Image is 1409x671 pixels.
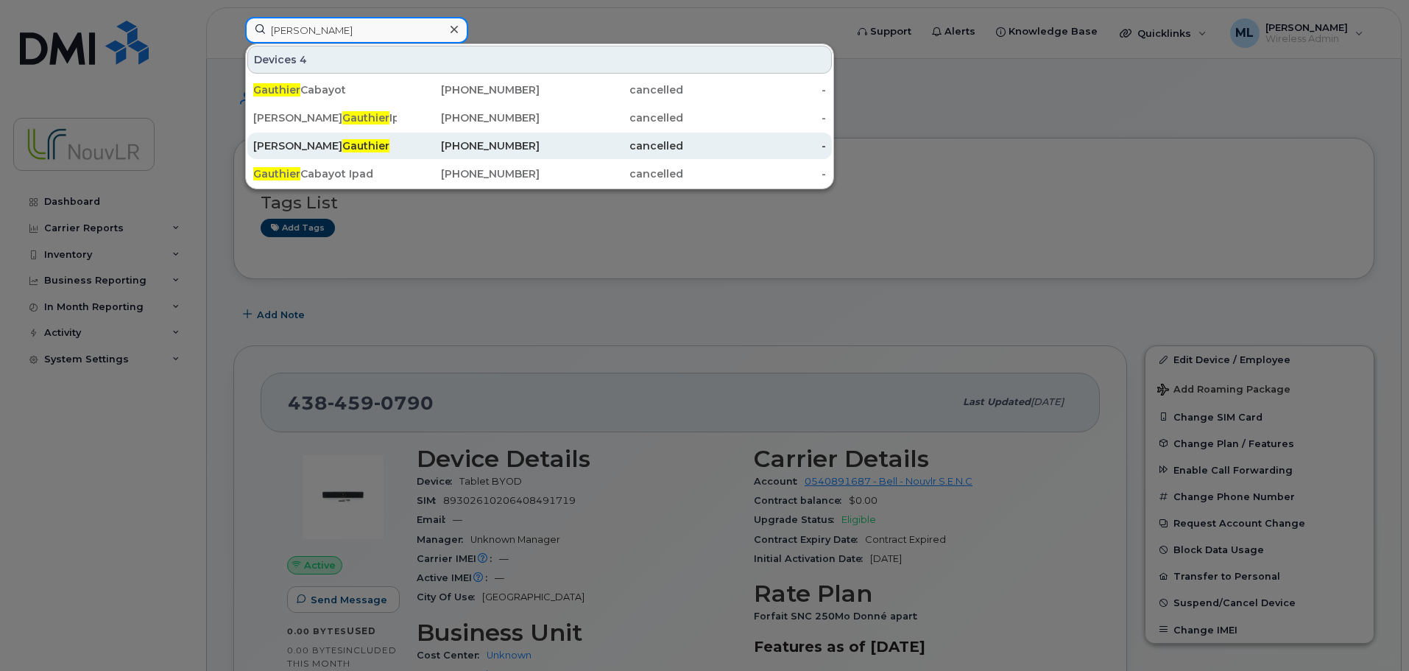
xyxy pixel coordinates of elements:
a: [PERSON_NAME]Gauthier[PHONE_NUMBER]cancelled- [247,133,832,159]
div: [PERSON_NAME] [253,138,397,153]
span: 4 [300,52,307,67]
div: cancelled [540,110,683,125]
div: [PHONE_NUMBER] [397,166,540,181]
a: GauthierCabayot[PHONE_NUMBER]cancelled- [247,77,832,103]
span: Gauthier [342,111,389,124]
div: Devices [247,46,832,74]
span: Gauthier [253,167,300,180]
div: [PHONE_NUMBER] [397,138,540,153]
div: - [683,82,827,97]
div: - [683,166,827,181]
div: cancelled [540,138,683,153]
span: Gauthier [253,83,300,96]
div: [PERSON_NAME] Ipad [253,110,397,125]
div: Cabayot Ipad [253,166,397,181]
div: - [683,138,827,153]
div: Cabayot [253,82,397,97]
a: [PERSON_NAME]GauthierIpad[PHONE_NUMBER]cancelled- [247,105,832,131]
span: Gauthier [342,139,389,152]
div: - [683,110,827,125]
div: [PHONE_NUMBER] [397,82,540,97]
div: cancelled [540,166,683,181]
a: GauthierCabayot Ipad[PHONE_NUMBER]cancelled- [247,161,832,187]
div: [PHONE_NUMBER] [397,110,540,125]
div: cancelled [540,82,683,97]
